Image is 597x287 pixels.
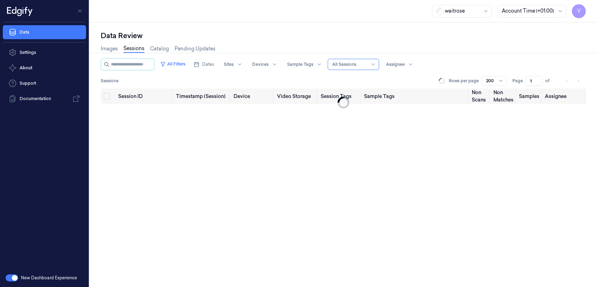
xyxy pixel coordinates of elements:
th: Non Scans [469,89,491,104]
a: Pending Updates [175,45,215,52]
th: Timestamp (Session) [173,89,231,104]
a: Sessions [123,45,144,53]
a: Support [3,76,86,90]
a: Catalog [150,45,169,52]
th: Samples [516,89,542,104]
th: Video Storage [274,89,318,104]
div: Data Review [101,31,586,41]
th: Session Tags [318,89,361,104]
a: Documentation [3,92,86,106]
span: Sessions [101,78,119,84]
button: Dates [191,59,217,70]
nav: pagination [562,76,583,86]
th: Session ID [115,89,173,104]
p: Rows per page [449,78,479,84]
th: Device [231,89,274,104]
button: About [3,61,86,75]
th: Non Matches [491,89,516,104]
button: Select all [104,93,111,100]
a: Settings [3,45,86,59]
span: of [545,78,556,84]
a: Images [101,45,118,52]
button: All Filters [157,58,188,70]
span: Dates [202,61,214,68]
span: Page [512,78,523,84]
a: Data [3,25,86,39]
button: V [572,4,586,18]
th: Sample Tags [361,89,469,104]
th: Assignee [542,89,586,104]
button: Toggle Navigation [75,5,86,16]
